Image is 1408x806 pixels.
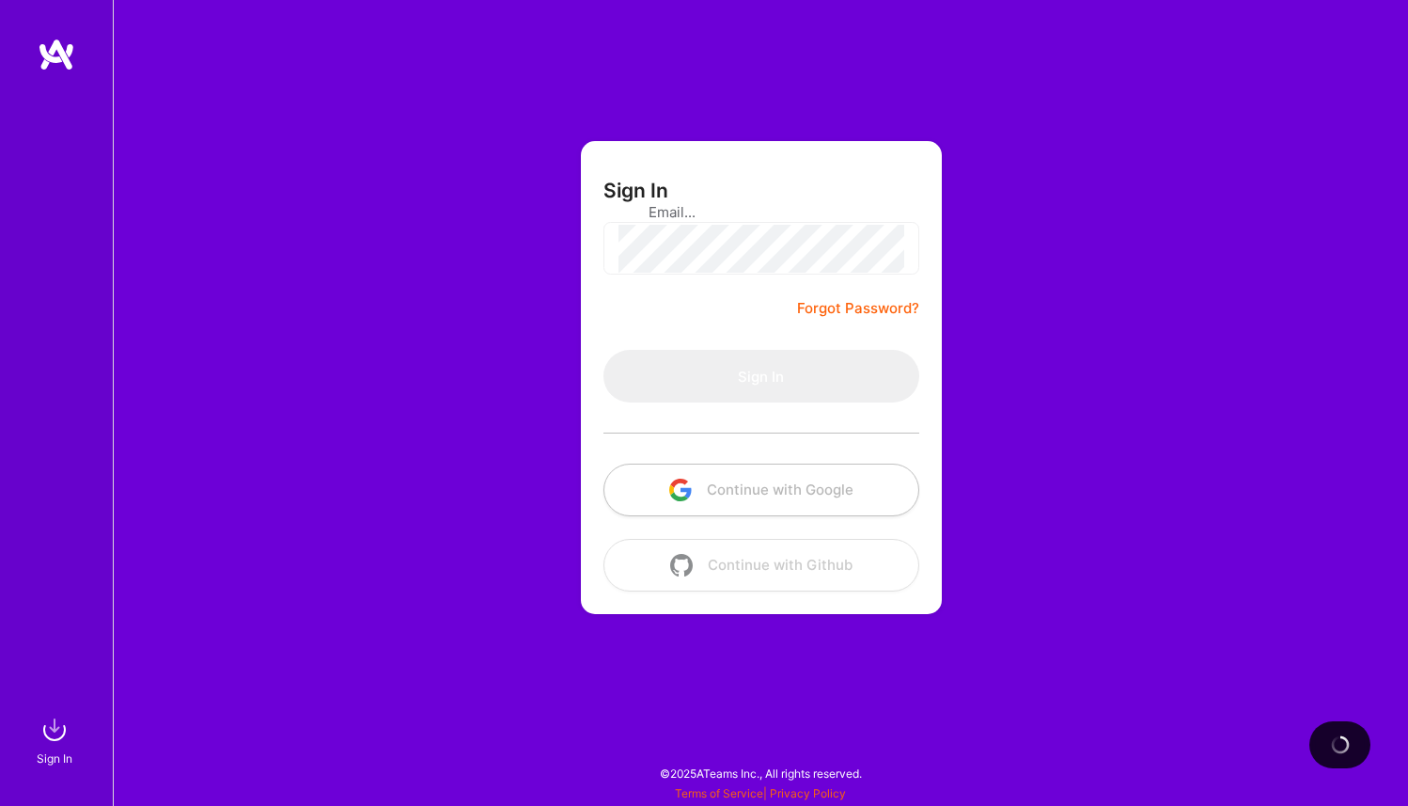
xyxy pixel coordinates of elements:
[37,749,72,768] div: Sign In
[603,350,919,403] button: Sign In
[675,786,763,800] a: Terms of Service
[770,786,846,800] a: Privacy Policy
[1326,732,1353,758] img: loading
[603,539,919,592] button: Continue with Github
[675,786,846,800] span: |
[649,188,874,236] input: Email...
[113,750,1408,797] div: © 2025 ATeams Inc., All rights reserved.
[603,464,919,516] button: Continue with Google
[603,179,668,202] h3: Sign In
[669,479,692,501] img: icon
[39,711,73,768] a: sign inSign In
[36,711,73,749] img: sign in
[797,297,919,320] a: Forgot Password?
[38,38,75,71] img: logo
[670,554,693,577] img: icon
